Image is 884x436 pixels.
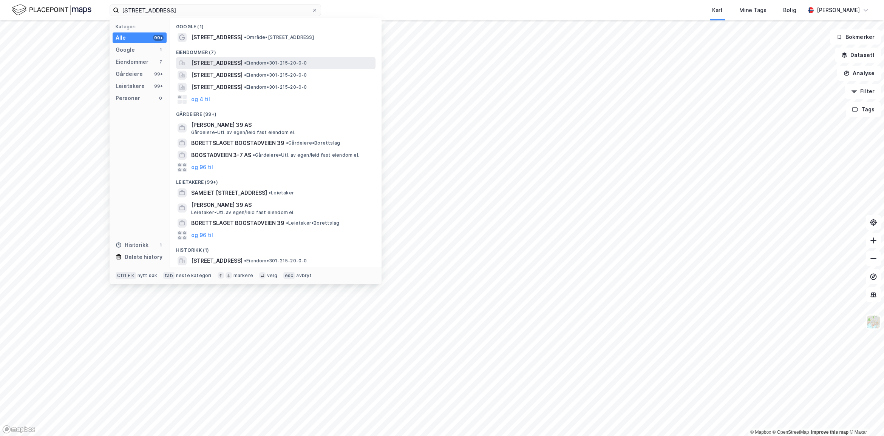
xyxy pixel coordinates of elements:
span: • [253,152,255,158]
div: markere [233,273,253,279]
div: Gårdeiere (99+) [170,105,382,119]
iframe: Chat Widget [846,400,884,436]
span: • [244,34,246,40]
span: Leietaker [269,190,294,196]
span: Eiendom • 301-215-20-0-0 [244,72,307,78]
span: [STREET_ADDRESS] [191,71,243,80]
div: Google [116,45,135,54]
span: • [244,60,246,66]
span: SAMEIET [STREET_ADDRESS] [191,188,267,197]
div: Kart [712,6,723,15]
div: velg [267,273,277,279]
button: Filter [845,84,881,99]
div: Personer [116,94,140,103]
span: Leietaker • Utl. av egen/leid fast eiendom el. [191,210,295,216]
button: og 96 til [191,231,213,240]
button: Analyse [837,66,881,81]
span: Gårdeiere • Utl. av egen/leid fast eiendom el. [253,152,359,158]
button: Datasett [835,48,881,63]
div: 99+ [153,71,164,77]
div: Historikk [116,240,148,250]
span: [PERSON_NAME] 39 AS [191,200,372,210]
button: Tags [846,102,881,117]
span: Leietaker • Borettslag [286,220,339,226]
img: Z [866,315,881,329]
span: Gårdeiere • Borettslag [286,140,340,146]
div: Eiendommer (7) [170,43,382,57]
div: Bolig [783,6,796,15]
span: [STREET_ADDRESS] [191,256,243,265]
a: Improve this map [811,430,848,435]
div: esc [283,272,295,279]
div: 1 [158,47,164,53]
div: [PERSON_NAME] [817,6,860,15]
span: • [244,84,246,90]
span: [PERSON_NAME] 39 AS [191,120,372,129]
div: 7 [158,59,164,65]
span: [STREET_ADDRESS] [191,59,243,68]
a: Mapbox homepage [2,425,36,434]
div: 99+ [153,35,164,41]
span: • [269,190,271,196]
button: og 4 til [191,95,210,104]
div: 99+ [153,83,164,89]
img: logo.f888ab2527a4732fd821a326f86c7f29.svg [12,3,91,17]
span: • [286,220,288,226]
span: • [244,258,246,263]
div: Historikk (1) [170,241,382,255]
span: • [244,72,246,78]
span: • [286,140,288,146]
span: [STREET_ADDRESS] [191,33,243,42]
span: Eiendom • 301-215-20-0-0 [244,258,307,264]
div: 0 [158,95,164,101]
div: 1 [158,242,164,248]
div: Leietakere [116,82,145,91]
div: Ctrl + k [116,272,136,279]
a: Mapbox [750,430,771,435]
span: Område • [STREET_ADDRESS] [244,34,314,40]
span: BORETTSLAGET BOGSTADVEIEN 39 [191,219,284,228]
span: BOGSTADVEIEN 3-7 AS [191,151,251,160]
button: Bokmerker [830,29,881,45]
div: Eiendommer [116,57,148,66]
div: Kategori [116,24,167,29]
div: Kontrollprogram for chat [846,400,884,436]
div: Leietakere (99+) [170,173,382,187]
div: Google (1) [170,18,382,31]
span: BORETTSLAGET BOGSTADVEIEN 39 [191,139,284,148]
span: Eiendom • 301-215-20-0-0 [244,84,307,90]
div: Alle [116,33,126,42]
div: nytt søk [138,273,158,279]
span: Eiendom • 301-215-20-0-0 [244,60,307,66]
div: Gårdeiere [116,69,143,79]
div: Mine Tags [739,6,767,15]
button: og 96 til [191,163,213,172]
input: Søk på adresse, matrikkel, gårdeiere, leietakere eller personer [119,5,312,16]
span: Gårdeiere • Utl. av egen/leid fast eiendom el. [191,129,295,136]
div: neste kategori [176,273,212,279]
span: [STREET_ADDRESS] [191,83,243,92]
a: OpenStreetMap [773,430,809,435]
div: tab [163,272,175,279]
div: Delete history [125,253,162,262]
div: avbryt [296,273,312,279]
